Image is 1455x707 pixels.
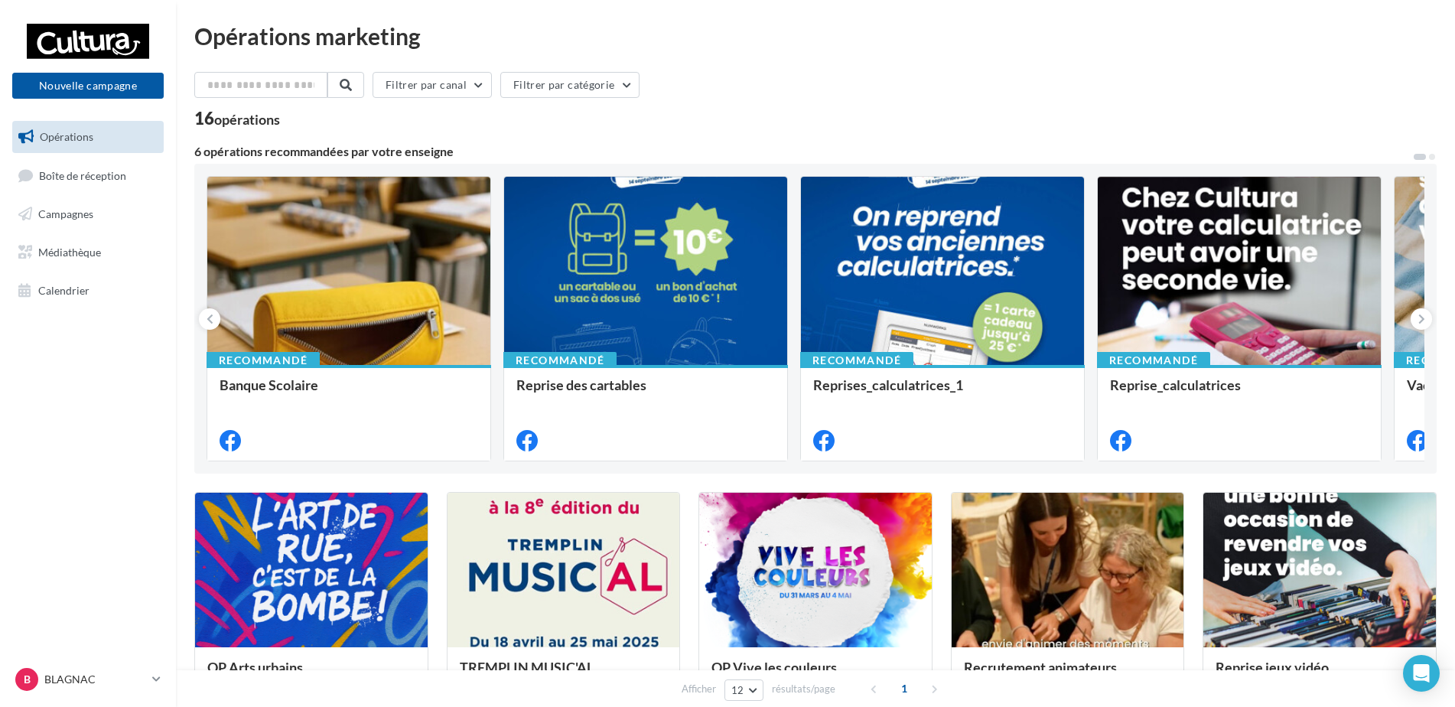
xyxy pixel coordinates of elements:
[194,110,280,127] div: 16
[9,275,167,307] a: Calendrier
[1403,655,1440,692] div: Open Intercom Messenger
[39,168,126,181] span: Boîte de réception
[964,659,1117,676] span: Recrutement animateurs
[1110,376,1241,393] span: Reprise_calculatrices
[500,72,640,98] button: Filtrer par catégorie
[711,659,837,676] span: OP Vive les couleurs
[38,246,101,259] span: Médiathèque
[813,376,963,393] span: Reprises_calculatrices_1
[503,352,617,369] div: Recommandé
[516,376,646,393] span: Reprise des cartables
[9,159,167,192] a: Boîte de réception
[38,207,93,220] span: Campagnes
[220,376,318,393] span: Banque Scolaire
[731,684,744,696] span: 12
[892,676,916,701] span: 1
[214,112,280,126] div: opérations
[207,659,303,676] span: OP Arts urbains
[12,665,164,694] a: B BLAGNAC
[207,352,320,369] div: Recommandé
[460,659,594,676] span: TREMPLIN MUSIC'AL
[9,121,167,153] a: Opérations
[373,72,492,98] button: Filtrer par canal
[800,352,913,369] div: Recommandé
[682,682,716,696] span: Afficher
[9,236,167,269] a: Médiathèque
[38,283,90,296] span: Calendrier
[40,130,93,143] span: Opérations
[724,679,763,701] button: 12
[194,24,1437,47] div: Opérations marketing
[772,682,835,696] span: résultats/page
[44,672,146,687] p: BLAGNAC
[12,73,164,99] button: Nouvelle campagne
[194,145,1412,158] div: 6 opérations recommandées par votre enseigne
[9,198,167,230] a: Campagnes
[24,672,31,687] span: B
[1216,659,1329,676] span: Reprise jeux vidéo
[1097,352,1210,369] div: Recommandé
